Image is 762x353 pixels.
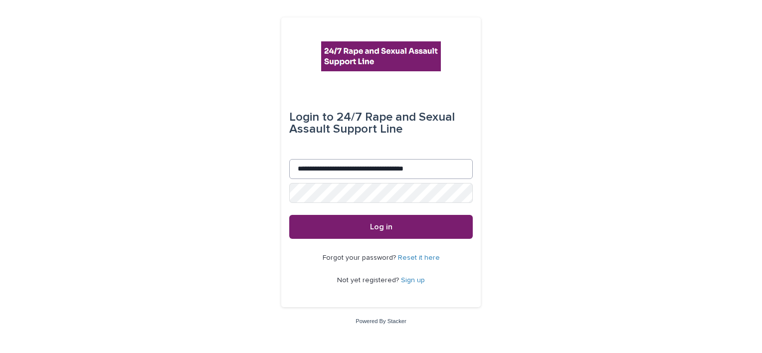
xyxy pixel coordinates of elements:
div: 24/7 Rape and Sexual Assault Support Line [289,103,473,143]
a: Sign up [401,277,425,284]
span: Login to [289,111,334,123]
a: Reset it here [398,254,440,261]
button: Log in [289,215,473,239]
span: Not yet registered? [337,277,401,284]
a: Powered By Stacker [356,318,406,324]
img: rhQMoQhaT3yELyF149Cw [321,41,441,71]
span: Log in [370,223,392,231]
span: Forgot your password? [323,254,398,261]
